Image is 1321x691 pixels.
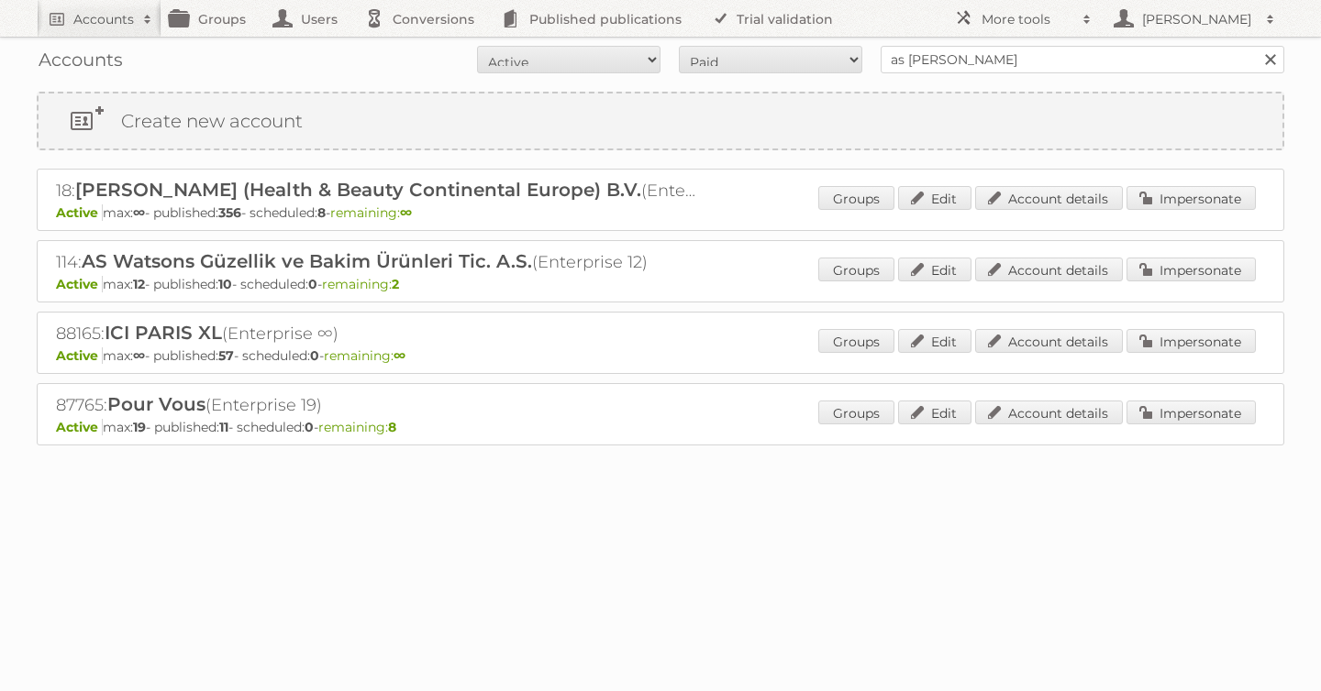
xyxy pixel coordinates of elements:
[107,393,205,415] span: Pour Vous
[133,276,145,292] strong: 12
[1127,186,1256,210] a: Impersonate
[56,250,698,274] h2: 114: (Enterprise 12)
[56,322,698,345] h2: 88165: (Enterprise ∞)
[975,186,1123,210] a: Account details
[898,186,971,210] a: Edit
[56,419,103,435] span: Active
[56,204,103,221] span: Active
[133,204,145,221] strong: ∞
[56,347,103,364] span: Active
[898,258,971,281] a: Edit
[394,347,405,364] strong: ∞
[975,329,1123,353] a: Account details
[310,347,319,364] strong: 0
[898,400,971,424] a: Edit
[39,93,1282,148] a: Create new account
[975,400,1123,424] a: Account details
[56,179,698,203] h2: 18: (Enterprise ∞)
[898,329,971,353] a: Edit
[330,204,412,221] span: remaining:
[56,276,103,292] span: Active
[322,276,399,292] span: remaining:
[308,276,317,292] strong: 0
[318,419,396,435] span: remaining:
[305,419,314,435] strong: 0
[56,347,1265,364] p: max: - published: - scheduled: -
[818,400,894,424] a: Groups
[82,250,532,272] span: AS Watsons Güzellik ve Bakim Ürünleri Tic. A.S.
[218,347,234,364] strong: 57
[105,322,222,344] span: ICI PARIS XL
[818,186,894,210] a: Groups
[56,419,1265,435] p: max: - published: - scheduled: -
[73,10,134,28] h2: Accounts
[317,204,326,221] strong: 8
[324,347,405,364] span: remaining:
[75,179,641,201] span: [PERSON_NAME] (Health & Beauty Continental Europe) B.V.
[975,258,1123,281] a: Account details
[218,204,241,221] strong: 356
[56,204,1265,221] p: max: - published: - scheduled: -
[1127,400,1256,424] a: Impersonate
[818,258,894,281] a: Groups
[400,204,412,221] strong: ∞
[219,419,228,435] strong: 11
[1127,258,1256,281] a: Impersonate
[133,419,146,435] strong: 19
[56,393,698,417] h2: 87765: (Enterprise 19)
[56,276,1265,292] p: max: - published: - scheduled: -
[1127,329,1256,353] a: Impersonate
[218,276,232,292] strong: 10
[818,329,894,353] a: Groups
[133,347,145,364] strong: ∞
[1138,10,1257,28] h2: [PERSON_NAME]
[982,10,1073,28] h2: More tools
[392,276,399,292] strong: 2
[388,419,396,435] strong: 8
